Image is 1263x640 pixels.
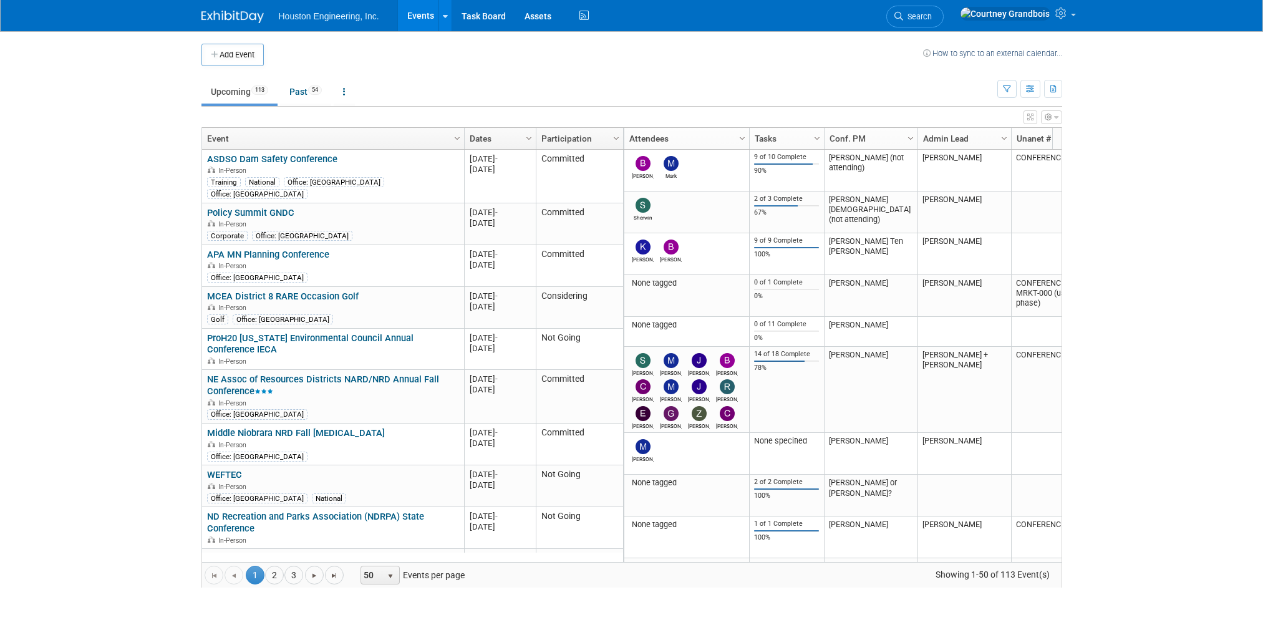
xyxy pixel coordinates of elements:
[470,427,530,438] div: [DATE]
[284,177,384,187] div: Office: [GEOGRAPHIC_DATA]
[495,374,498,384] span: -
[536,287,623,329] td: Considering
[692,353,707,368] img: Janel Kaufman
[824,433,917,475] td: [PERSON_NAME]
[245,177,279,187] div: National
[470,218,530,228] div: [DATE]
[1011,275,1105,317] td: CONFERENCE-0004-MRKT-000 (use golf phase)
[207,189,307,199] div: Office: [GEOGRAPHIC_DATA]
[470,128,528,149] a: Dates
[207,207,294,218] a: Policy Summit GNDC
[207,469,242,480] a: WEFTEC
[308,85,322,95] span: 54
[629,278,744,288] div: None tagged
[207,493,307,503] div: Office: [GEOGRAPHIC_DATA]
[470,259,530,270] div: [DATE]
[824,150,917,192] td: [PERSON_NAME] (not attending)
[754,153,819,162] div: 9 of 10 Complete
[660,421,682,429] div: Gregg Thielman
[536,370,623,424] td: Committed
[692,379,707,394] img: Jacob Garder
[754,167,819,175] div: 90%
[716,421,738,429] div: Chris Furman
[917,275,1011,317] td: [PERSON_NAME]
[536,549,623,591] td: Committed
[720,353,735,368] img: Bob Gregalunas
[470,249,530,259] div: [DATE]
[207,231,248,241] div: Corporate
[536,465,623,507] td: Not Going
[470,153,530,164] div: [DATE]
[904,128,917,147] a: Column Settings
[755,128,816,149] a: Tasks
[541,128,615,149] a: Participation
[716,368,738,376] div: Bob Gregalunas
[664,156,679,171] img: Mark Jacobs
[305,566,324,584] a: Go to the next page
[632,171,654,179] div: Bret Zimmerman
[218,220,250,228] span: In-Person
[664,406,679,421] img: Gregg Thielman
[632,394,654,402] div: Connor Kelley
[660,171,682,179] div: Mark Jacobs
[692,406,707,421] img: Zach Herrmann
[754,208,819,217] div: 67%
[207,452,307,462] div: Office: [GEOGRAPHIC_DATA]
[824,475,917,516] td: [PERSON_NAME] or [PERSON_NAME]?
[536,203,623,245] td: Committed
[207,177,241,187] div: Training
[629,478,744,488] div: None tagged
[629,320,744,330] div: None tagged
[660,394,682,402] div: Mike Van Hove
[632,255,654,263] div: Kyle Ten Napel
[754,436,819,446] div: None specified
[450,128,464,147] a: Column Settings
[207,553,372,564] a: SD Municipal League SDML Conference
[924,566,1061,583] span: Showing 1-50 of 113 Event(s)
[824,317,917,347] td: [PERSON_NAME]
[536,507,623,549] td: Not Going
[385,571,395,581] span: select
[754,195,819,203] div: 2 of 3 Complete
[632,454,654,462] div: Mike Van Hove
[495,250,498,259] span: -
[208,167,215,173] img: In-Person Event
[632,368,654,376] div: Sara Mechtenberg
[208,536,215,543] img: In-Person Event
[495,208,498,217] span: -
[664,353,679,368] img: Michael Sotak
[205,566,223,584] a: Go to the first page
[207,314,228,324] div: Golf
[329,571,339,581] span: Go to the last page
[246,566,264,584] span: 1
[754,364,819,372] div: 78%
[960,7,1050,21] img: Courtney Grandbois
[754,492,819,500] div: 100%
[207,427,385,439] a: Middle Niobrara NRD Fall [MEDICAL_DATA]
[495,428,498,437] span: -
[1017,128,1096,149] a: Unanet # (if applicable)
[495,333,498,342] span: -
[754,334,819,342] div: 0%
[1011,347,1105,433] td: CONFERENCE-0015
[470,332,530,343] div: [DATE]
[470,164,530,175] div: [DATE]
[1011,150,1105,192] td: CONFERENCE-0026
[735,128,749,147] a: Column Settings
[218,167,250,175] span: In-Person
[824,233,917,275] td: [PERSON_NAME] Ten [PERSON_NAME]
[754,278,819,287] div: 0 of 1 Complete
[812,133,822,143] span: Column Settings
[225,566,243,584] a: Go to the previous page
[636,240,651,255] img: Kyle Ten Napel
[495,512,498,521] span: -
[737,133,747,143] span: Column Settings
[754,520,819,528] div: 1 of 1 Complete
[688,421,710,429] div: Zach Herrmann
[470,469,530,480] div: [DATE]
[470,291,530,301] div: [DATE]
[636,406,651,421] img: Ethan Miller
[201,11,264,23] img: ExhibitDay
[495,291,498,301] span: -
[636,439,651,454] img: Mike Van Hove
